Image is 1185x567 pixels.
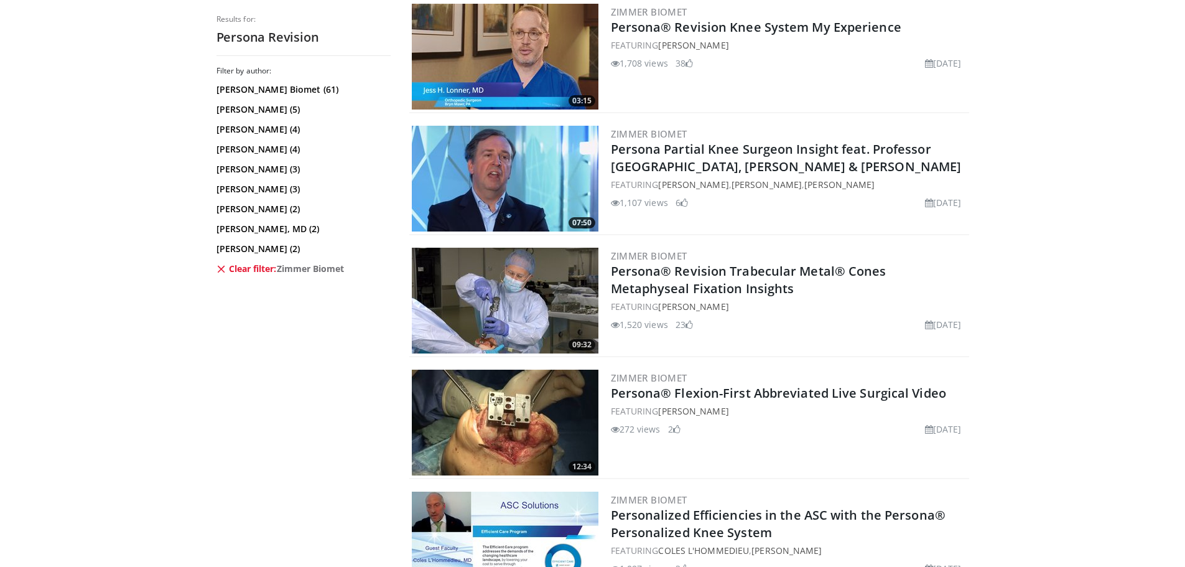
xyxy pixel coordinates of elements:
[611,57,668,70] li: 1,708 views
[658,39,728,51] a: [PERSON_NAME]
[277,263,345,275] span: Zimmer Biomet
[412,126,598,232] img: 1df60dfc-1b27-4f2f-a18a-6e71f1ba38b7.300x170_q85_crop-smart_upscale.jpg
[611,250,687,262] a: Zimmer Biomet
[676,57,693,70] li: 38
[412,370,598,476] a: 12:34
[611,6,687,18] a: Zimmer Biomet
[611,385,946,401] a: Persona® Flexion-First Abbreviated Live Surgical Video
[611,405,967,418] div: FEATURING
[216,163,388,176] a: [PERSON_NAME] (3)
[611,178,967,191] div: FEATURING , ,
[925,57,962,70] li: [DATE]
[412,370,598,476] img: 8be31d0a-aefb-43ce-896b-9624d131855c.300x170_q85_crop-smart_upscale.jpg
[216,183,388,195] a: [PERSON_NAME] (3)
[925,318,962,331] li: [DATE]
[216,103,388,116] a: [PERSON_NAME] (5)
[216,14,391,24] p: Results for:
[676,318,693,331] li: 23
[611,39,967,52] div: FEATURING
[611,372,687,384] a: Zimmer Biomet
[611,544,967,557] div: FEATURING ,
[216,29,391,45] h2: Persona Revision
[732,179,802,190] a: [PERSON_NAME]
[611,263,886,297] a: Persona® Revision Trabecular Metal® Cones Metaphyseal Fixation Insights
[412,4,598,110] img: c0952bdc-fb3e-4414-a2e2-c92d53597f9b.300x170_q85_crop-smart_upscale.jpg
[216,243,388,255] a: [PERSON_NAME] (2)
[412,248,598,354] img: 5d9817d8-8e99-444c-9d8a-41f942f668ca.300x170_q85_crop-smart_upscale.jpg
[658,301,728,312] a: [PERSON_NAME]
[412,248,598,354] a: 09:32
[216,66,391,76] h3: Filter by author:
[412,4,598,110] a: 03:15
[611,128,687,140] a: Zimmer Biomet
[216,223,388,235] a: [PERSON_NAME], MD (2)
[611,318,668,331] li: 1,520 views
[412,126,598,232] a: 07:50
[611,141,962,175] a: Persona Partial Knee Surgeon Insight feat. Professor [GEOGRAPHIC_DATA], [PERSON_NAME] & [PERSON_N...
[216,143,388,156] a: [PERSON_NAME] (4)
[569,339,595,350] span: 09:32
[611,494,687,506] a: Zimmer Biomet
[216,263,388,275] a: Clear filter:Zimmer Biomet
[569,217,595,228] span: 07:50
[569,95,595,106] span: 03:15
[658,545,749,556] a: Coles L'Hommedieu
[611,300,967,313] div: FEATURING
[216,203,388,215] a: [PERSON_NAME] (2)
[676,196,688,209] li: 6
[751,545,822,556] a: [PERSON_NAME]
[611,423,661,436] li: 272 views
[658,179,728,190] a: [PERSON_NAME]
[611,196,668,209] li: 1,107 views
[668,423,681,436] li: 2
[216,83,388,96] a: [PERSON_NAME] Biomet (61)
[611,19,901,35] a: Persona® Revision Knee System My Experience
[925,423,962,436] li: [DATE]
[804,179,875,190] a: [PERSON_NAME]
[658,405,728,417] a: [PERSON_NAME]
[925,196,962,209] li: [DATE]
[569,461,595,472] span: 12:34
[611,507,946,541] a: Personalized Efficiencies in the ASC with the Persona® Personalized Knee System
[216,123,388,136] a: [PERSON_NAME] (4)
